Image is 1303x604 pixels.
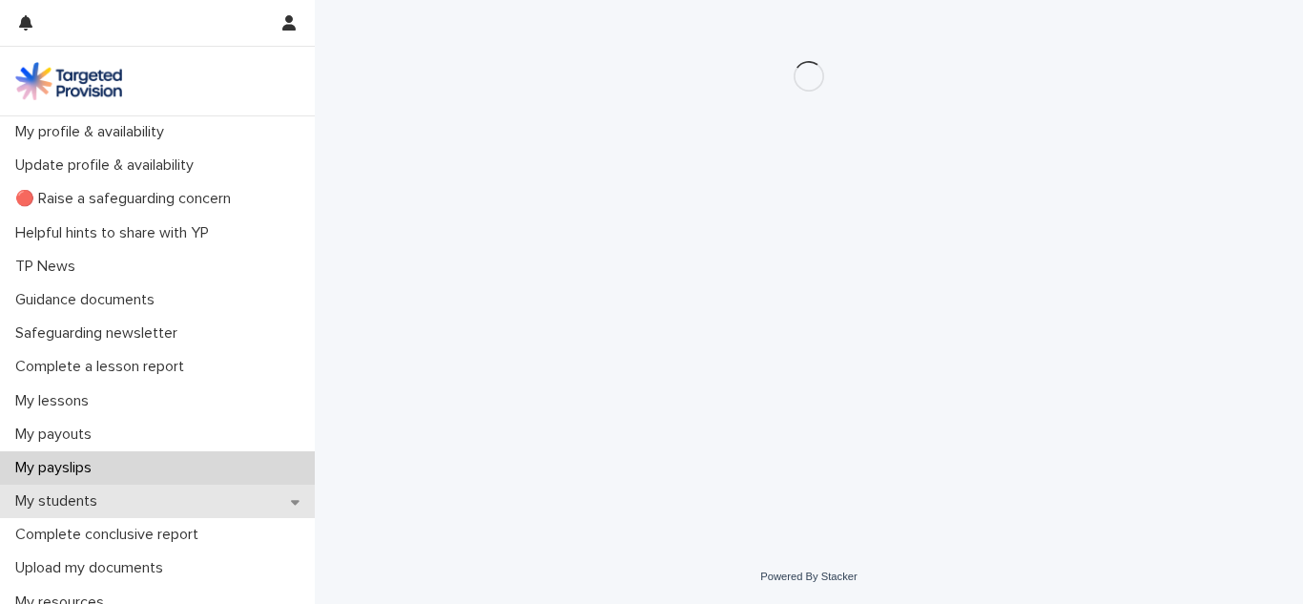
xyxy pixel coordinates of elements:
[15,62,122,100] img: M5nRWzHhSzIhMunXDL62
[8,559,178,577] p: Upload my documents
[8,459,107,477] p: My payslips
[760,571,857,582] a: Powered By Stacker
[8,426,107,444] p: My payouts
[8,224,224,242] p: Helpful hints to share with YP
[8,156,209,175] p: Update profile & availability
[8,358,199,376] p: Complete a lesson report
[8,492,113,510] p: My students
[8,324,193,343] p: Safeguarding newsletter
[8,123,179,141] p: My profile & availability
[8,392,104,410] p: My lessons
[8,190,246,208] p: 🔴 Raise a safeguarding concern
[8,526,214,544] p: Complete conclusive report
[8,291,170,309] p: Guidance documents
[8,258,91,276] p: TP News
